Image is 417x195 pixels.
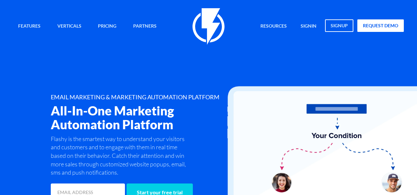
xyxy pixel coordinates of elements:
[255,19,292,34] a: Resources
[13,19,45,34] a: Features
[357,19,404,32] a: request demo
[52,19,86,34] a: Verticals
[128,19,162,34] a: Partners
[51,104,236,131] h2: All-In-One Marketing Automation Platform
[325,19,353,32] a: signup
[93,19,121,34] a: Pricing
[296,19,321,34] a: signin
[51,94,236,101] h1: EMAIL MARKETING & MARKETING AUTOMATION PLATFORM
[51,135,187,177] p: Flashy is the smartest way to understand your visitors and customers and to engage with them in r...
